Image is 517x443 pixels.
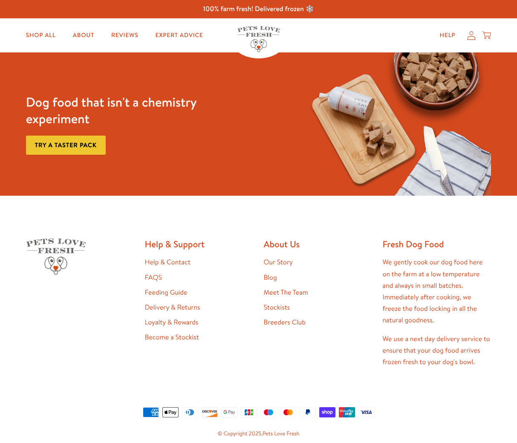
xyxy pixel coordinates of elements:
p: We use a next day delivery service to ensure that your dog food arrives frozen fresh to your dog'... [382,333,491,368]
a: Try a taster pack [26,136,106,155]
img: Fussy [301,52,491,196]
a: Become a Stockist [145,333,199,342]
a: Stockists [264,303,290,312]
a: Meet The Team [264,288,308,297]
img: Pets Love Fresh [237,26,280,52]
h3: Dog food that isn't a chemistry experiment [26,94,216,127]
a: Help & Contact [145,258,191,267]
a: Our Story [264,258,293,267]
a: About [66,27,101,44]
a: Pets Love Fresh [263,430,299,437]
p: We gently cook our dog food here on the farm at a low temperature and always in small batches. Im... [382,257,491,326]
h2: About Us [264,238,373,250]
a: Expert Advice [148,27,210,44]
a: Delivery & Returns [145,303,200,312]
small: © Copyright 2025, [26,429,491,439]
h2: Fresh Dog Food [382,238,491,250]
a: Breeders Club [264,318,306,327]
h2: Help & Support [145,238,254,250]
a: Feeding Guide [145,288,188,297]
a: Help [433,27,462,44]
a: Blog [264,273,277,282]
a: Reviews [104,27,145,44]
a: Loyalty & Rewards [145,318,199,327]
a: FAQS [145,273,162,282]
a: Shop All [19,27,63,44]
img: Pets Love Fresh [26,238,86,275]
